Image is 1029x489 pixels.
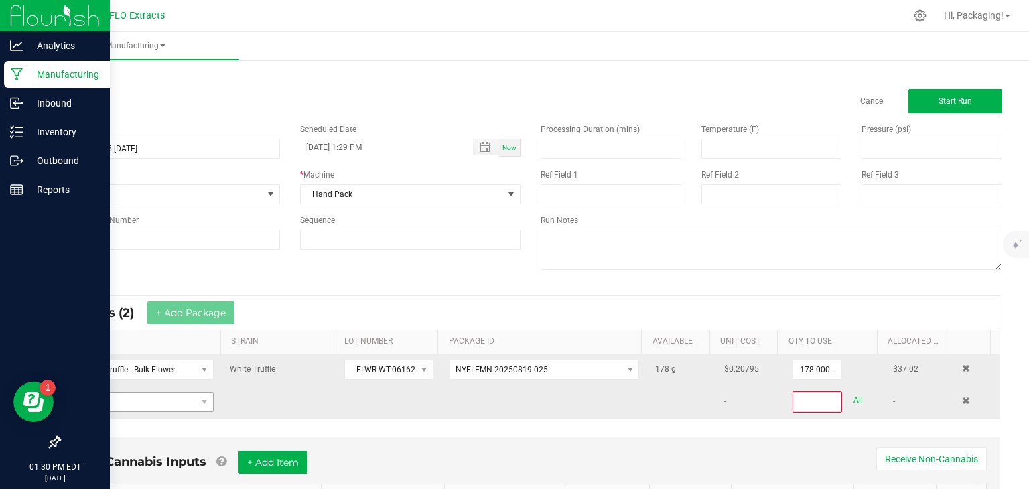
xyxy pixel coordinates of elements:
p: 01:30 PM EDT [6,461,104,473]
button: Start Run [908,89,1002,113]
span: FLWR-WT-061625 vanna [345,360,416,379]
span: None [60,185,263,204]
inline-svg: Inbound [10,96,23,110]
a: Cancel [860,96,885,107]
span: Scheduled Date [300,125,356,134]
p: Inbound [23,95,104,111]
span: NO DATA FOUND [70,392,214,412]
p: Inventory [23,124,104,140]
div: Manage settings [912,9,929,22]
span: - [893,397,895,406]
span: Toggle popup [473,139,499,155]
span: Machine [303,170,334,180]
p: Reports [23,182,104,198]
span: Hand Pack [301,185,504,204]
a: Manufacturing [32,32,239,60]
a: All [853,391,863,409]
button: + Add Item [238,451,307,474]
a: STRAINSortable [231,336,328,347]
a: AVAILABLESortable [653,336,705,347]
a: Add Non-Cannabis items that were also consumed in the run (e.g. gloves and packaging); Also add N... [216,454,226,469]
a: LOT NUMBERSortable [344,336,433,347]
inline-svg: Outbound [10,154,23,167]
p: Outbound [23,153,104,169]
span: $0.20795 [724,364,759,374]
inline-svg: Reports [10,183,23,196]
inline-svg: Manufacturing [10,68,23,81]
inline-svg: Analytics [10,39,23,52]
span: Temperature (F) [701,125,759,134]
span: - [724,397,726,406]
span: White Truffle - Bulk Flower [70,360,196,379]
span: FLO Extracts [109,10,165,21]
span: Pressure (psi) [862,125,911,134]
inline-svg: Inventory [10,125,23,139]
span: Non-Cannabis Inputs [74,454,206,469]
span: Processing Duration (mins) [541,125,640,134]
a: Allocated CostSortable [888,336,940,347]
a: PACKAGE IDSortable [449,336,637,347]
span: Inputs (2) [75,305,147,320]
span: Ref Field 2 [701,170,739,180]
iframe: Resource center [13,382,54,422]
span: Hi, Packaging! [944,10,1004,21]
span: g [671,364,676,374]
button: Receive Non-Cannabis [876,447,987,470]
input: Scheduled Datetime [300,139,460,155]
p: [DATE] [6,473,104,483]
span: Ref Field 1 [541,170,578,180]
iframe: Resource center unread badge [40,380,56,396]
button: + Add Package [147,301,234,324]
span: Ref Field 3 [862,170,899,180]
span: Run Notes [541,216,578,225]
a: QTY TO USESortable [788,336,872,347]
span: $37.02 [893,364,918,374]
p: Analytics [23,38,104,54]
span: Manufacturing [32,40,239,52]
a: Unit CostSortable [720,336,772,347]
span: Now [502,144,517,151]
span: 178 [655,364,669,374]
span: Start Run [939,96,972,106]
span: Sequence [300,216,335,225]
span: NYFLEMN-20250819-025 [456,365,548,374]
span: White Truffle [230,364,275,374]
a: ITEMSortable [72,336,215,347]
a: Sortable [956,336,985,347]
p: Manufacturing [23,66,104,82]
